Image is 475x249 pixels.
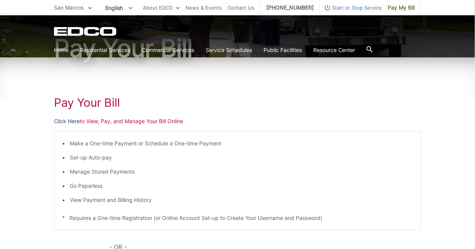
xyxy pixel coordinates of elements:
[70,196,413,204] li: View Payment and Billing History
[313,46,355,54] a: Resource Center
[264,46,302,54] a: Public Facilities
[54,46,69,54] a: Home
[54,27,118,36] a: EDCD logo. Return to the homepage.
[388,3,415,12] span: Pay My Bill
[70,182,413,190] li: Go Paperless
[143,3,180,12] a: About EDCO
[142,46,194,54] a: Commercial Services
[70,139,413,148] li: Make a One-time Payment or Schedule a One-time Payment
[80,46,130,54] a: Residential Services
[54,4,84,11] span: San Marcos
[206,46,252,54] a: Service Schedules
[185,3,222,12] a: News & Events
[54,117,421,125] p: to View, Pay, and Manage Your Bill Online
[54,36,421,60] h1: Pay Your Bill
[62,214,413,222] p: * Requires a One-time Registration (or Online Account Set-up to Create Your Username and Password)
[70,168,413,176] li: Manage Stored Payments
[100,2,138,14] span: English
[228,3,254,12] a: Contact Us
[54,96,421,109] h1: Pay Your Bill
[70,153,413,162] li: Set-up Auto-pay
[54,117,80,125] a: Click Here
